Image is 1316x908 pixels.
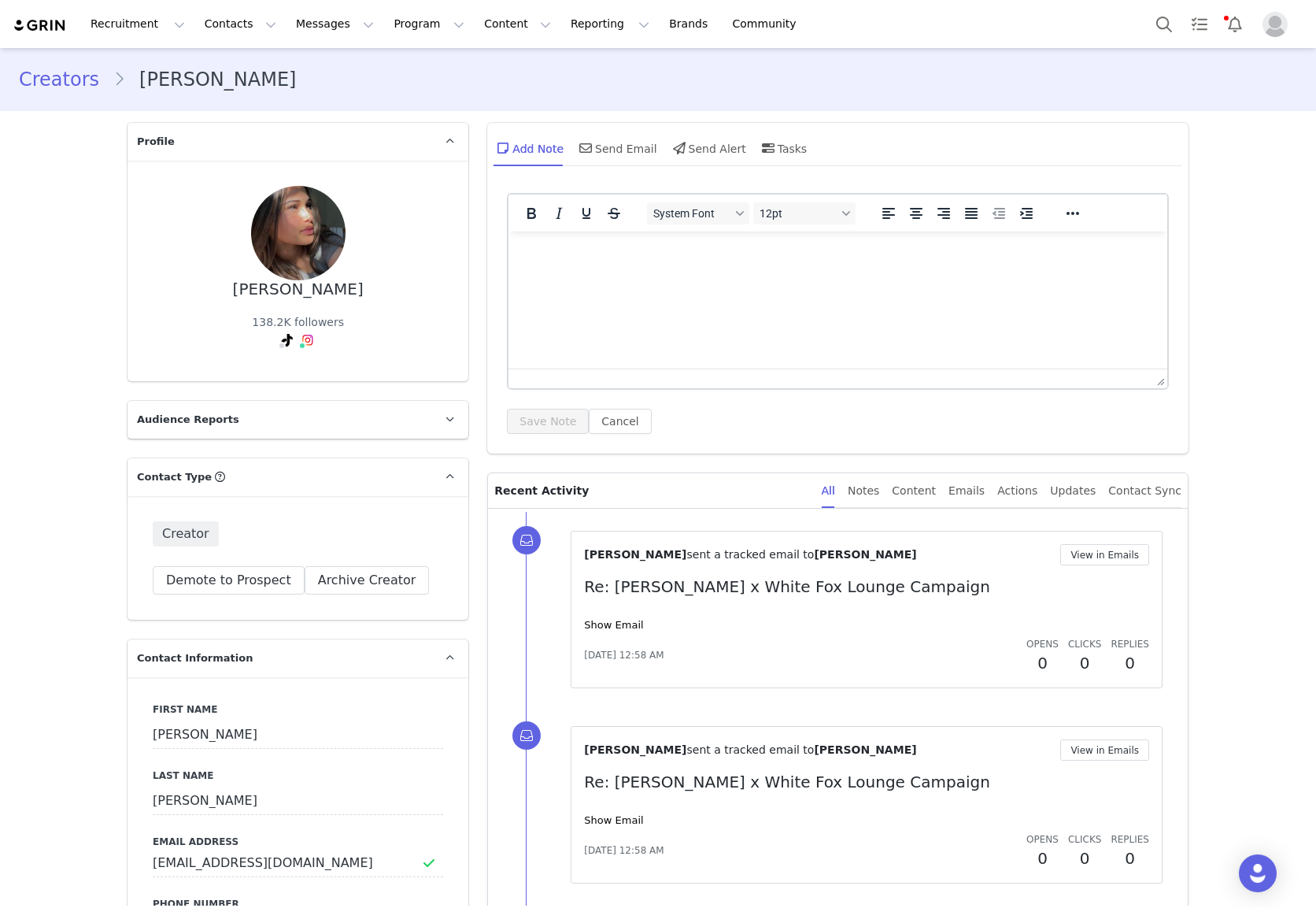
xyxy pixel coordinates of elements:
div: Send Alert [670,129,746,167]
button: Underline [573,202,600,224]
div: 138.2K followers [252,314,344,331]
button: Cancel [589,409,651,434]
div: Tasks [759,129,808,167]
h2: 0 [1068,651,1101,675]
button: Reporting [561,6,659,42]
a: Tasks [1182,6,1217,42]
img: grin logo [13,18,68,33]
div: Notes [848,473,879,509]
a: Creators [19,65,113,94]
button: Align left [875,202,902,224]
h2: 0 [1026,651,1059,675]
span: Audience Reports [137,412,239,428]
span: [PERSON_NAME] [814,743,916,756]
div: Emails [948,473,985,509]
button: Program [384,6,474,42]
button: Align right [930,202,957,224]
span: Replies [1111,639,1149,650]
button: Archive Creator [305,566,430,595]
img: instagram.svg [301,334,314,347]
button: Messages [286,6,383,42]
button: Align center [903,202,930,224]
span: Opens [1026,834,1059,845]
div: [PERSON_NAME] [233,280,364,298]
span: System Font [653,207,730,220]
h2: 0 [1026,847,1059,870]
p: Re: [PERSON_NAME] x White Fox Lounge Campaign [584,575,1149,599]
span: Opens [1026,639,1059,650]
span: sent a tracked email to [686,548,814,561]
label: Last Name [153,769,443,783]
span: [DATE] 12:58 AM [584,648,664,662]
button: Increase indent [1013,202,1040,224]
div: Contact Sync [1108,473,1181,509]
span: Replies [1111,834,1149,845]
button: Italic [545,202,572,224]
label: First Name [153,702,443,717]
div: Content [892,473,936,509]
button: Decrease indent [985,202,1012,224]
img: 6ce4bc5a-5815-4a75-885f-d582d69cb033.jpg [251,186,346,280]
span: Clicks [1068,834,1101,845]
button: Font sizes [753,202,856,224]
div: Press the Up and Down arrow keys to resize the editor. [1151,369,1167,388]
p: Recent Activity [494,473,808,508]
span: Creator [153,521,219,547]
button: Content [475,6,560,42]
h2: 0 [1111,651,1149,675]
span: [PERSON_NAME] [584,743,686,756]
div: Updates [1050,473,1096,509]
button: Profile [1253,12,1303,37]
button: Save Note [507,409,589,434]
button: Contacts [195,6,286,42]
span: Profile [137,134,175,150]
a: Brands [660,6,722,42]
input: Email Address [153,849,443,877]
span: Contact Information [137,650,253,666]
button: Fonts [647,202,749,224]
span: [PERSON_NAME] [584,548,686,561]
div: Add Note [494,129,564,167]
span: Clicks [1068,639,1101,650]
label: Email Address [153,835,443,849]
span: [DATE] 12:58 AM [584,843,664,858]
span: 12pt [760,207,837,220]
div: Send Email [576,129,657,167]
h2: 0 [1111,847,1149,870]
iframe: Rich Text Area [508,232,1167,369]
a: Show Email [584,814,643,826]
img: placeholder-profile.jpg [1262,12,1288,37]
p: Re: [PERSON_NAME] x White Fox Lounge Campaign [584,770,1149,794]
button: Search [1147,6,1181,42]
a: Show Email [584,619,643,631]
span: [PERSON_NAME] [814,548,916,561]
button: Recruitment [81,6,194,42]
button: Bold [518,202,545,224]
button: Notifications [1218,6,1252,42]
div: All [822,473,835,509]
button: Justify [958,202,985,224]
div: Open Intercom Messenger [1239,854,1277,892]
a: Community [723,6,813,42]
button: Reveal or hide additional toolbar items [1059,202,1086,224]
button: View in Emails [1060,544,1149,565]
button: View in Emails [1060,739,1149,761]
span: sent a tracked email to [686,743,814,756]
h2: 0 [1068,847,1101,870]
span: Contact Type [137,469,212,485]
button: Demote to Prospect [153,566,305,595]
button: Strikethrough [601,202,627,224]
div: Actions [997,473,1037,509]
